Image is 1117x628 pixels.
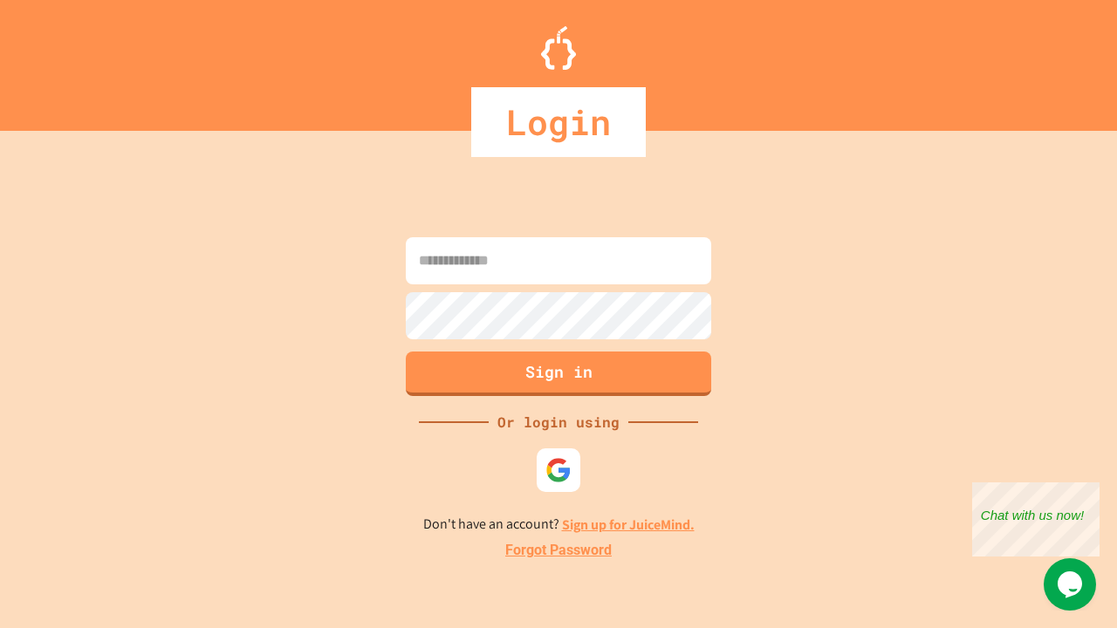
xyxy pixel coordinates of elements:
iframe: chat widget [1044,558,1100,611]
div: Login [471,87,646,157]
iframe: chat widget [972,482,1100,556]
div: Or login using [489,412,628,433]
img: Logo.svg [541,26,576,70]
button: Sign in [406,352,711,396]
p: Don't have an account? [423,514,695,536]
a: Sign up for JuiceMind. [562,515,695,534]
img: google-icon.svg [545,457,572,483]
a: Forgot Password [505,540,612,561]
